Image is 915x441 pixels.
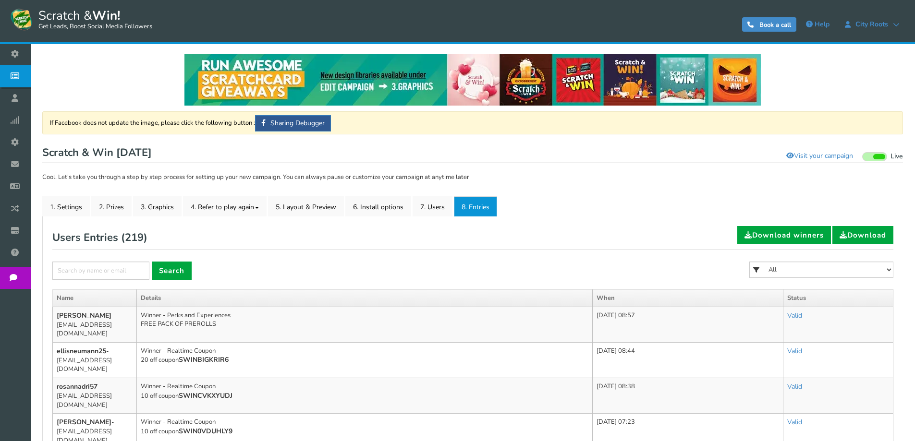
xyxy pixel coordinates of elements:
b: [PERSON_NAME] [57,417,111,427]
a: 2. Prizes [91,196,132,216]
a: Valid [787,346,802,356]
b: SWINCVKXYUDJ [179,391,232,400]
a: 7. Users [413,196,452,216]
iframe: LiveChat chat widget [875,401,915,441]
span: 219 [125,230,144,245]
td: [DATE] 08:44 [593,342,783,378]
th: Status [783,290,893,307]
a: Scratch &Win! Get Leads, Boost Social Media Followers [10,7,152,31]
span: City Roots [851,21,893,28]
td: Winner - Realtime Coupon 10 off coupon [137,378,593,414]
div: If Facebook does not update the image, please click the following button : [42,111,903,134]
a: 8. Entries [454,196,497,216]
a: Valid [787,417,802,427]
td: Winner - Realtime Coupon 20 off coupon [137,342,593,378]
a: 1. Settings [42,196,90,216]
b: ellisneumann25 [57,346,106,356]
a: Help [801,17,834,32]
td: [DATE] 08:57 [593,307,783,342]
a: Download winners [737,226,831,244]
h1: Scratch & Win [DATE] [42,144,903,163]
a: Download [832,226,893,244]
span: Scratch & [34,7,152,31]
th: Details [137,290,593,307]
p: Cool. Let's take you through a step by step process for setting up your new campaign. You can alw... [42,173,903,182]
a: 6. Install options [345,196,411,216]
a: 5. Layout & Preview [268,196,344,216]
td: [DATE] 08:38 [593,378,783,414]
a: Valid [787,382,802,391]
b: SWIN0VDUHLY9 [179,427,232,436]
td: Winner - Perks and Experiences FREE PACK OF PREROLLS [137,307,593,342]
a: 4. Refer to play again [183,196,267,216]
h2: Users Entries ( ) [52,226,147,249]
b: rosannadri57 [57,382,98,391]
span: Live [891,152,903,161]
td: - [EMAIL_ADDRESS][DOMAIN_NAME] [53,307,137,342]
td: - [EMAIL_ADDRESS][DOMAIN_NAME] [53,378,137,414]
td: - [EMAIL_ADDRESS][DOMAIN_NAME] [53,342,137,378]
a: Sharing Debugger [255,115,331,131]
th: Name [53,290,137,307]
a: Visit your campaign [780,148,859,164]
a: 3. Graphics [133,196,182,216]
b: SWINBIGKRIR6 [179,355,229,364]
a: Book a call [742,17,796,32]
b: [PERSON_NAME] [57,311,111,320]
a: Search [152,262,192,280]
img: Scratch and Win [10,7,34,31]
strong: Win! [92,7,120,24]
th: When [593,290,783,307]
span: Book a call [759,21,791,29]
img: festival-poster-2020.webp [184,54,761,106]
input: Search by name or email [52,262,149,280]
small: Get Leads, Boost Social Media Followers [38,23,152,31]
a: Valid [787,311,802,320]
span: Help [815,20,830,29]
